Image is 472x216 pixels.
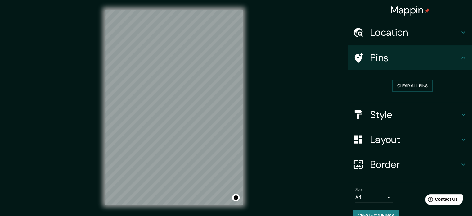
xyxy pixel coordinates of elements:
h4: Mappin [390,4,430,16]
div: Pins [348,45,472,70]
h4: Location [370,26,460,39]
div: A4 [355,192,393,202]
div: Style [348,102,472,127]
canvas: Map [105,10,243,205]
h4: Pins [370,52,460,64]
button: Toggle attribution [232,194,240,201]
img: pin-icon.png [425,8,429,13]
div: Layout [348,127,472,152]
div: Location [348,20,472,45]
button: Clear all pins [392,80,433,92]
label: Size [355,187,362,192]
h4: Style [370,108,460,121]
iframe: Help widget launcher [417,192,465,209]
h4: Border [370,158,460,171]
div: Border [348,152,472,177]
h4: Layout [370,133,460,146]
